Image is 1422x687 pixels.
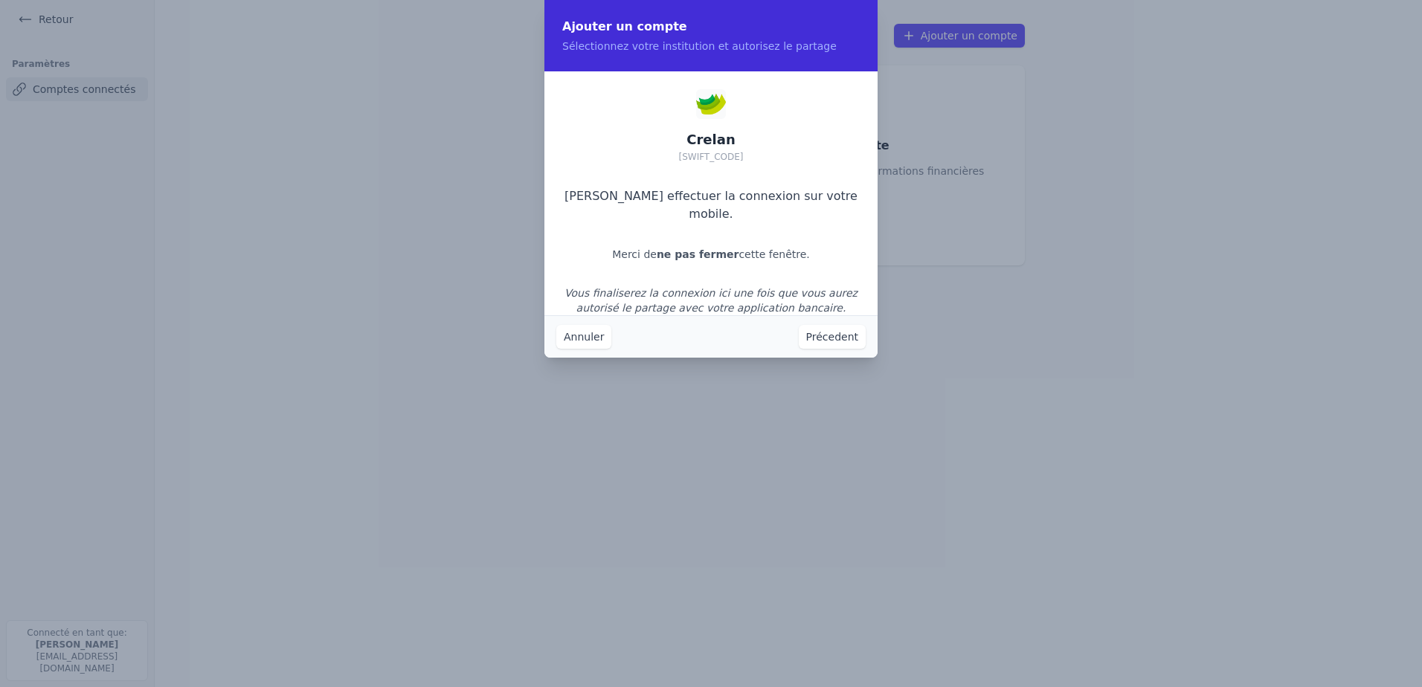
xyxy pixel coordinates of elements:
button: Annuler [556,325,611,349]
p: Merci de cette fenêtre. [612,247,810,262]
h2: Ajouter un compte [562,18,860,36]
p: Vous finaliserez la connexion ici une fois que vous aurez autorisé le partage avec votre applicat... [556,286,866,315]
img: Crelan [696,89,726,119]
strong: ne pas fermer [657,248,739,260]
span: [SWIFT_CODE] [678,152,743,162]
button: Précedent [799,325,866,349]
p: Sélectionnez votre institution et autorisez le partage [562,39,860,54]
p: [PERSON_NAME] effectuer la connexion sur votre mobile. [556,187,866,223]
h2: Crelan [678,131,743,149]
